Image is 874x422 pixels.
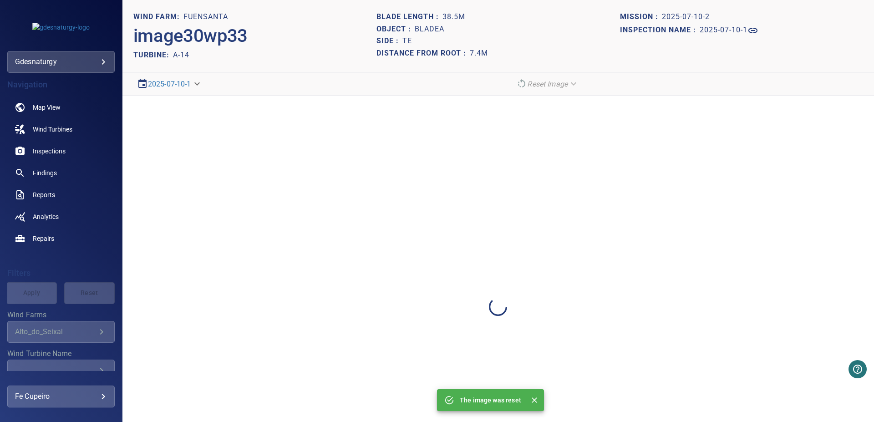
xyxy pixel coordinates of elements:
div: Alto_do_Seixal [15,327,96,336]
h1: WIND FARM: [133,13,183,21]
div: Wind Farms [7,321,115,343]
h1: Blade length : [376,13,442,21]
h1: Inspection name : [620,26,700,35]
div: Reset Image [513,76,582,92]
h1: Side : [376,37,402,46]
span: Findings [33,168,57,178]
h1: 2025-07-10-2 [662,13,710,21]
h1: Object : [376,25,415,34]
a: repairs noActive [7,228,115,249]
h1: bladeA [415,25,444,34]
span: Reports [33,190,55,199]
div: Fe Cupeiro [15,389,107,404]
h2: TURBINE: [133,51,173,59]
a: analytics noActive [7,206,115,228]
a: 2025-07-10-1 [700,25,758,36]
h4: Navigation [7,80,115,89]
span: Inspections [33,147,66,156]
span: Repairs [33,234,54,243]
a: inspections noActive [7,140,115,162]
h2: image30wp33 [133,25,248,47]
a: map noActive [7,97,115,118]
h1: 38.5m [442,13,465,21]
span: Map View [33,103,61,112]
h1: TE [402,37,412,46]
a: findings noActive [7,162,115,184]
h1: 7.4m [470,49,488,58]
h1: Mission : [620,13,662,21]
div: 2025-07-10-1 [133,76,206,92]
p: The image was reset [460,396,521,405]
h1: Distance from root : [376,49,470,58]
h1: Fuensanta [183,13,228,21]
label: Wind Turbine Name [7,350,115,357]
a: 2025-07-10-1 [148,80,191,88]
label: Wind Farms [7,311,115,319]
h4: Filters [7,269,115,278]
h2: A-14 [173,51,189,59]
div: gdesnaturgy [15,55,107,69]
em: Reset Image [527,80,568,88]
span: Analytics [33,212,59,221]
a: reports noActive [7,184,115,206]
h1: 2025-07-10-1 [700,26,747,35]
div: gdesnaturgy [7,51,115,73]
img: gdesnaturgy-logo [32,23,90,32]
div: Wind Turbine Name [7,360,115,381]
a: windturbines noActive [7,118,115,140]
button: Close [528,394,540,406]
span: Wind Turbines [33,125,72,134]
